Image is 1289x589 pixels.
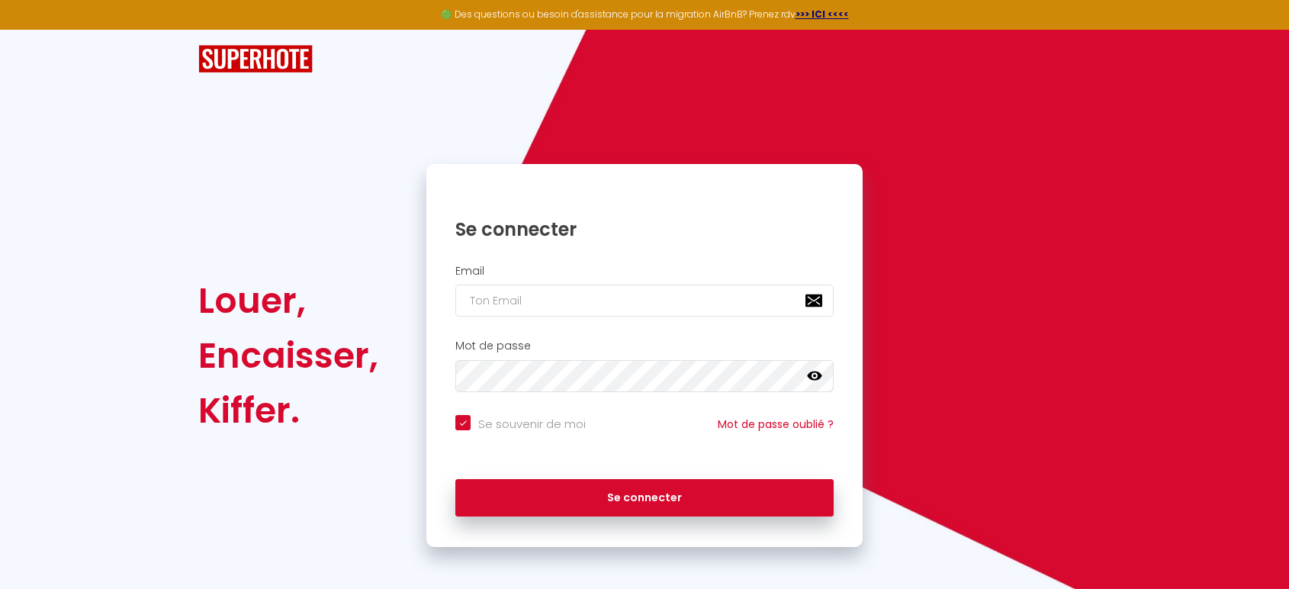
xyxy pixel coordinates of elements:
[455,285,834,317] input: Ton Email
[198,383,378,438] div: Kiffer.
[718,417,834,432] a: Mot de passe oublié ?
[455,217,834,241] h1: Se connecter
[198,273,378,328] div: Louer,
[455,265,834,278] h2: Email
[796,8,849,21] a: >>> ICI <<<<
[198,328,378,383] div: Encaisser,
[455,340,834,352] h2: Mot de passe
[198,45,313,73] img: SuperHote logo
[455,479,834,517] button: Se connecter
